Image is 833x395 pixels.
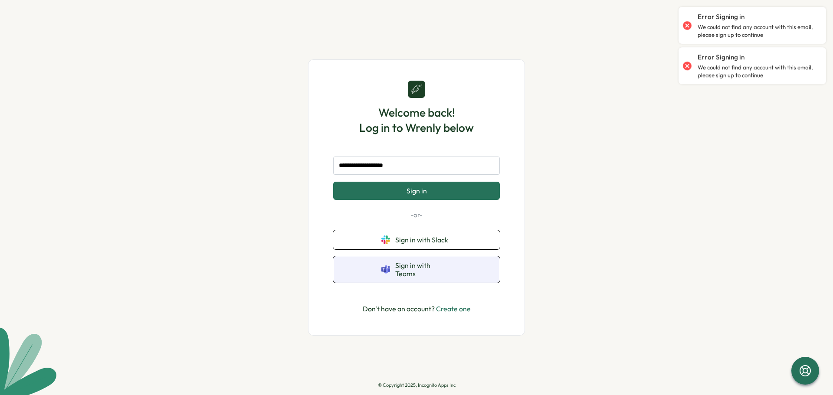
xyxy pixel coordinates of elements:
[698,23,817,39] p: We could not find any account with this email, please sign up to continue
[359,105,474,135] h1: Welcome back! Log in to Wrenly below
[395,261,452,277] span: Sign in with Teams
[333,210,500,220] p: -or-
[378,382,456,388] p: © Copyright 2025, Incognito Apps Inc
[333,230,500,249] button: Sign in with Slack
[698,52,744,62] p: Error Signing in
[407,187,427,195] span: Sign in
[333,182,500,200] button: Sign in
[698,64,817,79] p: We could not find any account with this email, please sign up to continue
[698,12,744,22] p: Error Signing in
[395,236,452,244] span: Sign in with Slack
[363,304,471,314] p: Don't have an account?
[333,256,500,283] button: Sign in with Teams
[436,304,471,313] a: Create one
